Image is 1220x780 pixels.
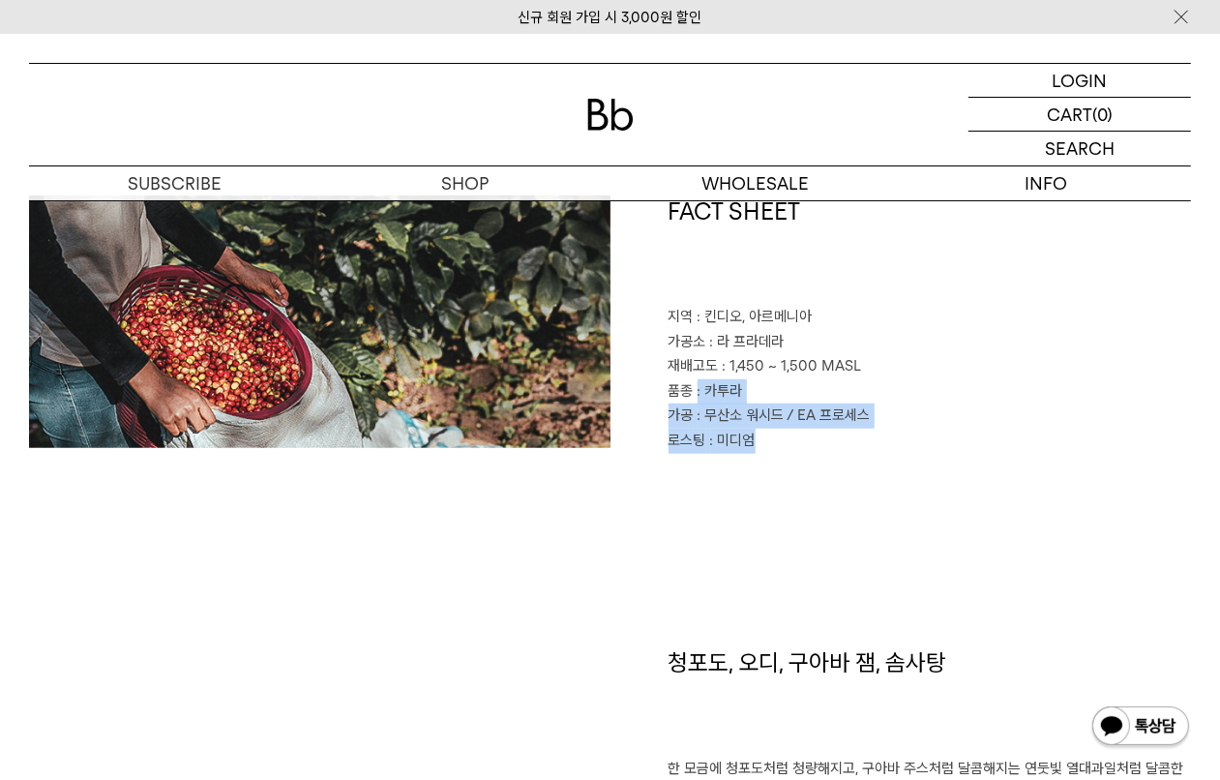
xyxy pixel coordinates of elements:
a: SUBSCRIBE [29,166,319,200]
p: (0) [1092,98,1113,131]
span: : 카투라 [698,382,743,400]
p: WHOLESALE [610,166,901,200]
h1: 청포도, 오디, 구아바 잼, 솜사탕 [669,646,1192,757]
p: LOGIN [1053,64,1108,97]
span: : 킨디오, 아르메니아 [698,308,813,325]
h1: FACT SHEET [669,195,1192,306]
p: SEARCH [1045,132,1115,165]
a: CART (0) [968,98,1191,132]
span: 로스팅 [669,432,706,449]
a: SHOP [319,166,610,200]
span: 지역 [669,308,694,325]
span: 재배고도 [669,357,719,375]
img: 카카오톡 채널 1:1 채팅 버튼 [1090,705,1191,751]
span: : 라 프라데라 [710,333,785,350]
span: : 1,450 ~ 1,500 MASL [723,357,862,375]
a: 신규 회원 가입 시 3,000원 할인 [519,9,702,26]
p: INFO [901,166,1191,200]
span: : 미디엄 [710,432,756,449]
span: 품종 [669,382,694,400]
span: : 무산소 워시드 / EA 프로세스 [698,406,871,424]
span: 가공소 [669,333,706,350]
p: CART [1047,98,1092,131]
img: 로고 [587,99,634,131]
a: LOGIN [968,64,1191,98]
img: 콜롬비아 라 프라데라 디카페인 [29,195,610,448]
span: 가공 [669,406,694,424]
